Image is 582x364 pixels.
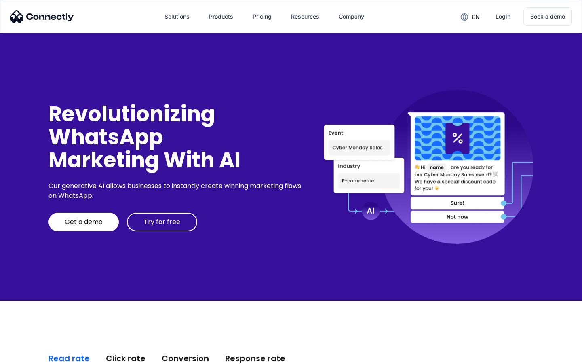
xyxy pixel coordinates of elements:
div: Resources [291,11,319,22]
a: Get a demo [48,213,119,231]
div: Get a demo [65,218,103,226]
div: Conversion [162,353,209,364]
div: Revolutionizing WhatsApp Marketing With AI [48,102,304,172]
div: Read rate [48,353,90,364]
div: Products [209,11,233,22]
div: Pricing [253,11,272,22]
div: Our generative AI allows businesses to instantly create winning marketing flows on WhatsApp. [48,181,304,201]
div: Login [496,11,510,22]
div: Company [339,11,364,22]
div: en [472,11,480,23]
a: Book a demo [523,7,572,26]
div: Try for free [144,218,180,226]
div: Click rate [106,353,145,364]
div: Response rate [225,353,285,364]
a: Try for free [127,213,197,231]
div: Solutions [164,11,190,22]
a: Login [489,7,517,26]
img: Connectly Logo [10,10,74,23]
a: Pricing [246,7,278,26]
